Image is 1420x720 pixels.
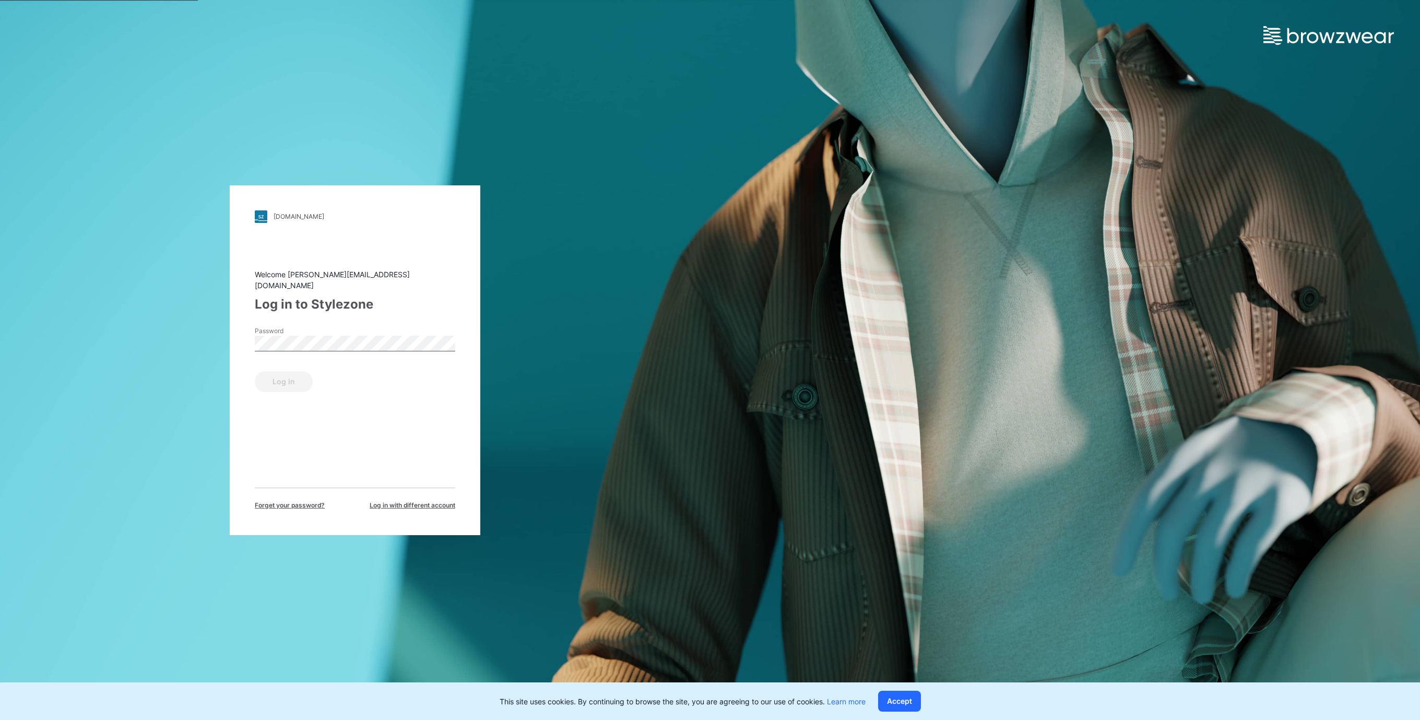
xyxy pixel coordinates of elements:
[255,210,455,223] a: [DOMAIN_NAME]
[274,213,324,220] div: [DOMAIN_NAME]
[255,295,455,314] div: Log in to Stylezone
[1263,26,1394,45] img: browzwear-logo.e42bd6dac1945053ebaf764b6aa21510.svg
[370,501,455,510] span: Log in with different account
[878,691,921,712] button: Accept
[827,697,866,706] a: Learn more
[255,210,267,223] img: stylezone-logo.562084cfcfab977791bfbf7441f1a819.svg
[255,501,325,510] span: Forget your password?
[255,326,328,336] label: Password
[255,269,455,291] div: Welcome [PERSON_NAME][EMAIL_ADDRESS][DOMAIN_NAME]
[500,696,866,707] p: This site uses cookies. By continuing to browse the site, you are agreeing to our use of cookies.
